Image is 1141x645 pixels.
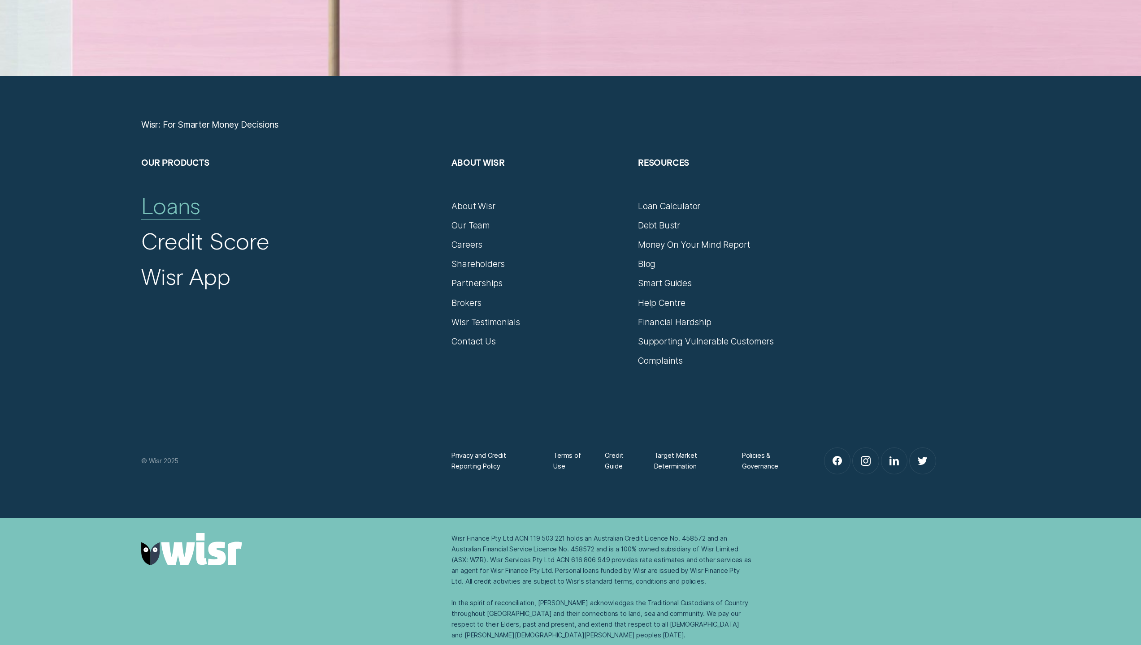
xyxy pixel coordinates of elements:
a: Money On Your Mind Report [638,239,750,250]
a: Credit Score [141,227,269,254]
div: © Wisr 2025 [136,456,447,466]
a: Complaints [638,355,683,366]
a: Smart Guides [638,278,692,288]
a: Policies & Governance [742,450,794,472]
a: Loan Calculator [638,201,700,211]
a: Facebook [824,448,850,474]
a: Help Centre [638,297,685,308]
h2: About Wisr [451,157,627,200]
a: Instagram [853,448,879,474]
a: Twitter [910,448,936,474]
a: About Wisr [451,201,495,211]
a: Shareholders [451,258,505,269]
a: Brokers [451,297,482,308]
a: Wisr Testimonials [451,317,520,327]
h2: Resources [638,157,814,200]
a: Wisr App [141,262,230,290]
a: Loans [141,191,200,219]
a: Financial Hardship [638,317,711,327]
a: Target Market Determination [654,450,723,472]
img: Wisr [141,533,243,565]
a: Supporting Vulnerable Customers [638,336,774,347]
a: Terms of Use [553,450,586,472]
a: Wisr: For Smarter Money Decisions [141,119,279,130]
a: Privacy and Credit Reporting Policy [451,450,534,472]
a: LinkedIn [881,448,907,474]
h2: Our Products [141,157,441,200]
a: Careers [451,239,482,250]
a: Debt Bustr [638,220,680,231]
a: Blog [638,258,655,269]
div: Wisr Finance Pty Ltd ACN 119 503 221 holds an Australian Credit Licence No. 458572 and an Austral... [451,533,751,641]
a: Credit Guide [605,450,634,472]
a: Our Team [451,220,490,231]
a: Partnerships [451,278,503,288]
a: Contact Us [451,336,495,347]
